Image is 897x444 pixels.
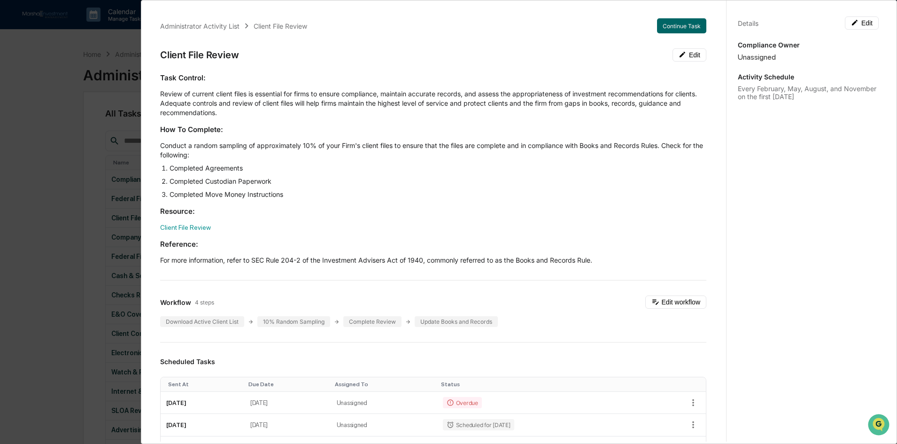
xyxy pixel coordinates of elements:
strong: Task Control: [160,73,206,82]
div: Download Active Client List [160,316,244,327]
div: Client File Review [254,22,307,30]
a: 🔎Data Lookup [6,132,63,149]
input: Clear [24,43,155,53]
h3: Scheduled Tasks [160,358,706,366]
p: How can we help? [9,20,171,35]
div: Toggle SortBy [168,381,241,388]
div: Administrator Activity List [160,22,240,30]
div: 🔎 [9,137,17,145]
iframe: Open customer support [867,413,892,438]
div: Every February, May, August, and November on the first [DATE] [738,85,879,101]
span: Pylon [93,159,114,166]
div: Update Books and Records [415,316,498,327]
div: Client File Review [160,49,239,61]
a: 🖐️Preclearance [6,115,64,132]
div: Toggle SortBy [335,381,433,388]
span: Preclearance [19,118,61,128]
span: Workflow [160,298,191,306]
td: Unassigned [331,392,437,414]
img: 1746055101610-c473b297-6a78-478c-a979-82029cc54cd1 [9,72,26,89]
div: Overdue [443,397,482,408]
button: Start new chat [160,75,171,86]
span: Data Lookup [19,136,59,146]
div: 🗄️ [68,119,76,127]
span: 4 steps [195,299,214,306]
strong: Resource: [160,207,195,216]
p: For more information, refer to SEC Rule 204-2 of the Investment Advisers Act of 1940, commonly re... [160,256,706,265]
a: Powered byPylon [66,159,114,166]
div: Unassigned [738,53,879,62]
div: Toggle SortBy [248,381,327,388]
p: Review of current client files is essential for firms to ensure compliance, maintain accurate rec... [160,89,706,117]
button: Edit [845,16,879,30]
p: Conduct a random sampling of approximately 10% of your Firm's client files to ensure that the fil... [160,141,706,160]
div: Complete Review [343,316,402,327]
strong: How To Complete: [160,125,223,134]
p: Compliance Owner [738,41,879,49]
strong: Reference: [160,240,198,249]
td: [DATE] [245,392,331,414]
span: Attestations [77,118,116,128]
div: 10% Random Sampling [257,316,330,327]
td: [DATE] [161,414,245,436]
a: Client File Review [160,224,211,231]
button: Edit workflow [645,296,706,309]
div: 🖐️ [9,119,17,127]
td: [DATE] [161,392,245,414]
button: Edit [673,48,706,62]
div: Scheduled for [DATE] [443,419,514,430]
li: Completed Move Money Instructions [170,190,706,199]
p: Activity Schedule [738,73,879,81]
li: Completed Agreements [170,164,706,173]
td: [DATE] [245,414,331,436]
div: Start new chat [32,72,154,81]
div: Details [738,19,758,27]
div: Toggle SortBy [441,381,639,388]
a: 🗄️Attestations [64,115,120,132]
li: Completed Custodian Paperwork [170,177,706,186]
button: Continue Task [657,18,706,33]
div: We're available if you need us! [32,81,119,89]
td: Unassigned [331,414,437,436]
